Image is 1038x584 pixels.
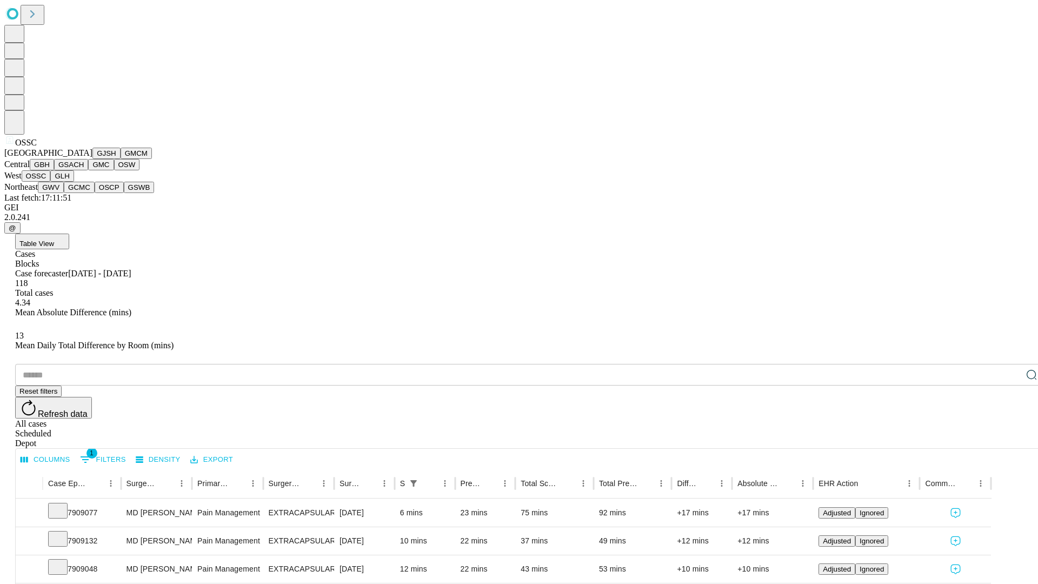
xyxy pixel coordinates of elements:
span: West [4,171,22,180]
button: Sort [958,476,973,491]
span: Table View [19,240,54,248]
div: +12 mins [737,527,808,555]
span: Last fetch: 17:11:51 [4,193,71,202]
span: Central [4,160,30,169]
button: Sort [699,476,714,491]
button: Sort [301,476,316,491]
div: Surgery Date [340,479,361,488]
button: GLH [50,170,74,182]
button: Refresh data [15,397,92,419]
span: [DATE] - [DATE] [68,269,131,278]
button: Sort [561,476,576,491]
button: Menu [316,476,331,491]
button: Menu [714,476,729,491]
button: Expand [21,504,37,523]
button: Menu [437,476,453,491]
button: OSSC [22,170,51,182]
div: [DATE] [340,527,389,555]
div: Case Epic Id [48,479,87,488]
span: Case forecaster [15,269,68,278]
button: Menu [103,476,118,491]
button: Show filters [406,476,421,491]
div: 2.0.241 [4,213,1034,222]
button: GBH [30,159,54,170]
button: Expand [21,560,37,579]
div: +17 mins [737,499,808,527]
span: 1 [86,448,97,459]
div: MD [PERSON_NAME] [PERSON_NAME] Md [127,499,187,527]
span: Ignored [860,537,884,545]
div: 22 mins [461,527,510,555]
div: MD [PERSON_NAME] [PERSON_NAME] Md [127,527,187,555]
button: OSW [114,159,140,170]
button: Adjusted [819,507,855,519]
div: +10 mins [737,555,808,583]
div: +17 mins [677,499,727,527]
div: 7909048 [48,555,116,583]
button: Export [188,452,236,468]
div: Predicted In Room Duration [461,479,482,488]
button: Table View [15,234,69,249]
span: Total cases [15,288,53,297]
span: Adjusted [823,537,851,545]
button: Menu [497,476,513,491]
button: GJSH [92,148,121,159]
button: Sort [638,476,654,491]
div: 6 mins [400,499,450,527]
div: 49 mins [599,527,667,555]
span: OSSC [15,138,37,147]
div: 23 mins [461,499,510,527]
span: [GEOGRAPHIC_DATA] [4,148,92,157]
button: Adjusted [819,535,855,547]
button: Sort [482,476,497,491]
button: Reset filters [15,386,62,397]
button: GCMC [64,182,95,193]
div: EXTRACAPSULAR CATARACT REMOVAL WITH [MEDICAL_DATA] [269,499,329,527]
button: Ignored [855,535,888,547]
button: Menu [576,476,591,491]
div: Difference [677,479,698,488]
button: Sort [159,476,174,491]
div: 75 mins [521,499,588,527]
div: Primary Service [197,479,229,488]
button: GMC [88,159,114,170]
div: +12 mins [677,527,727,555]
span: Adjusted [823,565,851,573]
span: Mean Absolute Difference (mins) [15,308,131,317]
div: Absolute Difference [737,479,779,488]
span: Refresh data [38,409,88,419]
div: 7909077 [48,499,116,527]
button: Menu [654,476,669,491]
span: Reset filters [19,387,57,395]
div: [DATE] [340,555,389,583]
div: Surgeon Name [127,479,158,488]
button: Sort [88,476,103,491]
span: Ignored [860,509,884,517]
span: 13 [15,331,24,340]
div: Comments [925,479,956,488]
button: Select columns [18,452,73,468]
div: GEI [4,203,1034,213]
div: EHR Action [819,479,858,488]
button: Sort [780,476,795,491]
button: Menu [245,476,261,491]
button: Menu [174,476,189,491]
button: Show filters [77,451,129,468]
div: Total Predicted Duration [599,479,638,488]
button: Density [133,452,183,468]
div: 92 mins [599,499,667,527]
button: GSACH [54,159,88,170]
div: EXTRACAPSULAR CATARACT REMOVAL WITH [MEDICAL_DATA] [269,527,329,555]
div: MD [PERSON_NAME] [PERSON_NAME] Md [127,555,187,583]
button: Expand [21,532,37,551]
button: Menu [377,476,392,491]
button: Sort [362,476,377,491]
button: Menu [973,476,988,491]
div: 12 mins [400,555,450,583]
div: Pain Management [197,499,257,527]
div: Pain Management [197,527,257,555]
div: 37 mins [521,527,588,555]
button: GMCM [121,148,152,159]
button: Ignored [855,563,888,575]
button: Menu [902,476,917,491]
